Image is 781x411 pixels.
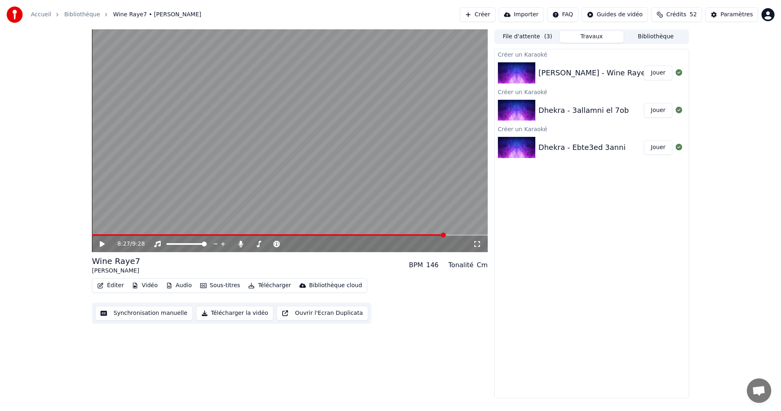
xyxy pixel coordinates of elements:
a: Bibliothèque [64,11,100,19]
button: Bibliothèque [624,31,688,43]
button: Ouvrir l'Ecran Duplicata [277,306,368,321]
div: [PERSON_NAME] - Wine Raye7 [539,67,650,79]
div: Bibliothèque cloud [309,281,362,290]
span: 9:28 [132,240,145,248]
button: Guides de vidéo [582,7,648,22]
div: BPM [409,260,423,270]
span: Wine Raye7 • [PERSON_NAME] [113,11,201,19]
a: Accueil [31,11,51,19]
button: Jouer [644,66,672,80]
div: Ouvrir le chat [747,378,771,403]
img: youka [7,7,23,23]
div: Dhekra - 3allamni el 7ob [539,105,629,116]
button: Jouer [644,103,672,118]
span: Crédits [666,11,686,19]
div: Tonalité [448,260,473,270]
button: Synchronisation manuelle [95,306,193,321]
button: Télécharger la vidéo [196,306,274,321]
div: / [118,240,137,248]
div: Créer un Karaoké [495,87,689,97]
nav: breadcrumb [31,11,201,19]
button: Télécharger [245,280,294,291]
button: Créer [460,7,495,22]
button: Paramètres [705,7,758,22]
button: Jouer [644,140,672,155]
span: ( 3 ) [544,33,552,41]
button: FAQ [547,7,578,22]
span: 8:27 [118,240,130,248]
div: Dhekra - Ebte3ed 3anni [539,142,626,153]
button: Audio [163,280,195,291]
button: Sous-titres [197,280,244,291]
div: Créer un Karaoké [495,49,689,59]
div: 146 [426,260,439,270]
div: Wine Raye7 [92,255,140,267]
button: File d'attente [495,31,560,43]
button: Vidéo [129,280,161,291]
span: 52 [689,11,697,19]
button: Importer [499,7,544,22]
button: Travaux [560,31,624,43]
div: [PERSON_NAME] [92,267,140,275]
div: Créer un Karaoké [495,124,689,134]
button: Crédits52 [651,7,702,22]
div: Paramètres [720,11,753,19]
button: Éditer [94,280,127,291]
div: Cm [477,260,488,270]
